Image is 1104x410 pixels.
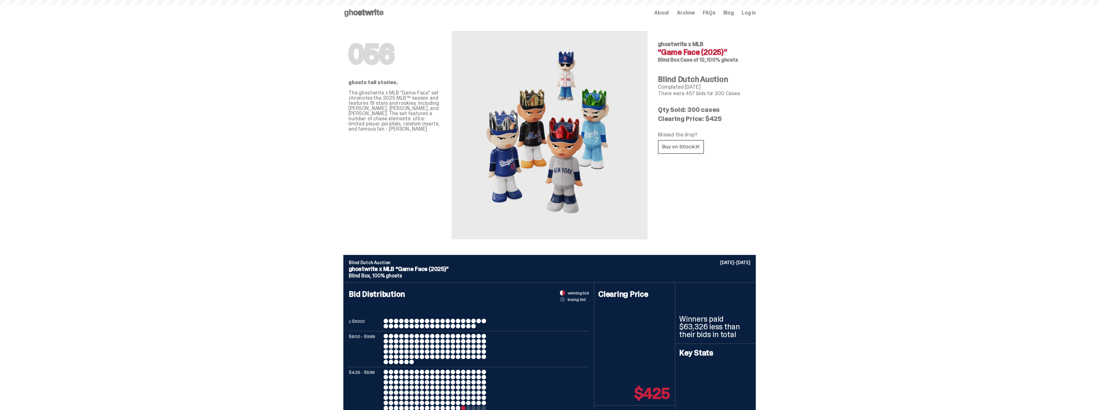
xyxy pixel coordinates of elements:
h4: Bid Distribution [349,290,589,319]
h4: “Game Face (2025)” [658,48,751,56]
p: Winners paid $63,326 less than their bids in total [679,315,752,338]
span: Case of 12, 100% ghosts [680,56,738,63]
span: Blind Box, [349,272,371,279]
p: ghostwrite x MLB “Game Face (2025)” [349,266,750,272]
img: MLB&ldquo;Game Face (2025)&rdquo; [479,46,620,224]
p: Qty Sold: 300 cases [658,106,751,113]
h4: Key Stats [679,349,752,357]
p: There were 457 bids for 300 Cases. [658,91,751,96]
p: Clearing Price: $425 [658,115,751,122]
span: ghostwrite x MLB [658,40,703,48]
h1: 056 [348,41,441,67]
span: 100% ghosts [372,272,402,279]
p: ≥ $1000 [349,319,381,328]
p: $600 - $999 [349,334,381,364]
h4: Clearing Price [598,290,671,298]
a: About [654,10,669,15]
a: Log in [742,10,756,15]
p: $425 [634,386,670,401]
a: Blog [723,10,734,15]
p: Missed the drop? [658,132,751,137]
p: The ghostwrite x MLB "Game Face" set chronicles the 2025 MLB™ season and features 19 stars and ro... [348,90,441,132]
p: Completed [DATE] [658,85,751,90]
p: [DATE]-[DATE] [720,260,750,265]
span: winning bid [568,291,589,295]
a: Archive [677,10,695,15]
a: FAQs [703,10,715,15]
span: losing bid [568,297,586,302]
span: Blind Box [658,56,679,63]
p: ghosts tell stories. [348,80,441,85]
h4: Blind Dutch Auction [658,75,751,83]
p: Blind Dutch Auction [349,260,750,265]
